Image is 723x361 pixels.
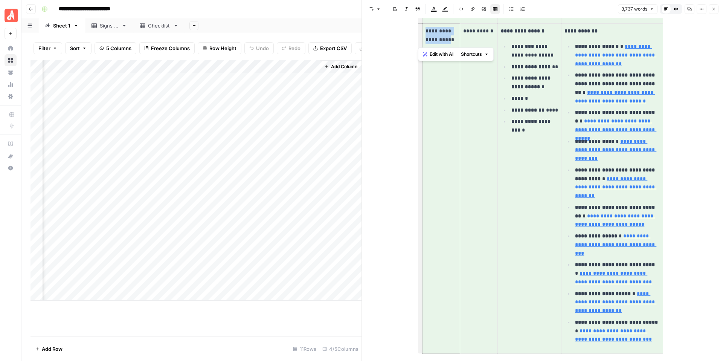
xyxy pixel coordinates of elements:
span: Row Height [209,44,236,52]
span: Filter [38,44,50,52]
button: What's new? [5,150,17,162]
button: Export CSV [308,42,352,54]
span: 3,737 words [621,6,647,12]
a: Signs of [85,18,133,33]
a: AirOps Academy [5,138,17,150]
button: Filter [34,42,62,54]
a: Home [5,42,17,54]
button: Undo [244,42,274,54]
button: Add Row [31,343,67,355]
div: Sheet 1 [53,22,70,29]
span: Undo [256,44,269,52]
div: 4/5 Columns [319,343,361,355]
a: Browse [5,54,17,66]
a: Usage [5,78,17,90]
button: Shortcuts [458,49,492,59]
button: Redo [277,42,305,54]
button: Freeze Columns [139,42,195,54]
span: Edit with AI [430,51,453,58]
a: Sheet 1 [38,18,85,33]
span: Freeze Columns [151,44,190,52]
button: Help + Support [5,162,17,174]
a: Your Data [5,66,17,78]
button: 3,737 words [618,4,657,14]
a: Checklist [133,18,185,33]
div: Signs of [100,22,119,29]
span: Export CSV [320,44,347,52]
span: Redo [288,44,300,52]
span: Shortcuts [461,51,482,58]
button: Row Height [198,42,241,54]
button: 5 Columns [95,42,136,54]
button: Edit with AI [420,49,456,59]
a: Settings [5,90,17,102]
button: Add Column [321,62,360,72]
div: What's new? [5,150,16,162]
span: 5 Columns [106,44,131,52]
button: Sort [65,42,92,54]
img: Angi Logo [5,9,18,22]
span: Sort [70,44,80,52]
span: Add Row [42,345,63,353]
div: Checklist [148,22,170,29]
div: 11 Rows [290,343,319,355]
button: Workspace: Angi [5,6,17,25]
span: Add Column [331,63,357,70]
